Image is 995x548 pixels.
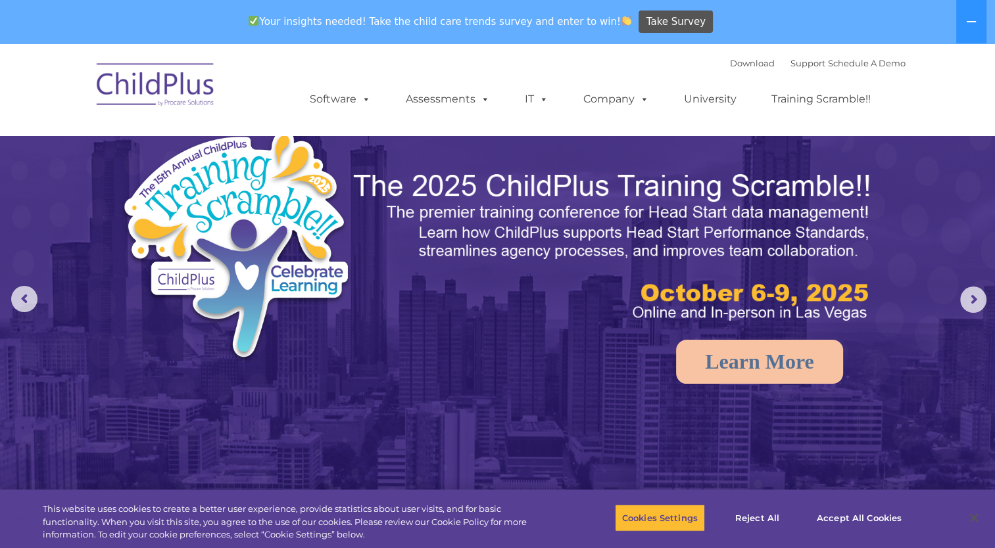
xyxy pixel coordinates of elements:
a: Training Scramble!! [758,86,884,112]
span: Last name [183,87,223,97]
a: Software [297,86,384,112]
span: Phone number [183,141,239,150]
a: University [671,86,750,112]
a: Assessments [393,86,503,112]
a: Company [570,86,662,112]
img: 👏 [621,16,631,26]
a: Download [730,58,775,68]
span: Your insights needed! Take the child care trends survey and enter to win! [243,9,637,34]
a: IT [512,86,562,112]
button: Accept All Cookies [810,504,909,532]
img: ✅ [249,16,258,26]
div: This website uses cookies to create a better user experience, provide statistics about user visit... [43,503,547,541]
button: Close [959,503,988,532]
span: Take Survey [646,11,706,34]
a: Take Survey [639,11,713,34]
a: Learn More [676,340,843,384]
img: ChildPlus by Procare Solutions [90,54,222,120]
font: | [730,58,906,68]
a: Support [790,58,825,68]
button: Cookies Settings [615,504,705,532]
button: Reject All [716,504,798,532]
a: Schedule A Demo [828,58,906,68]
